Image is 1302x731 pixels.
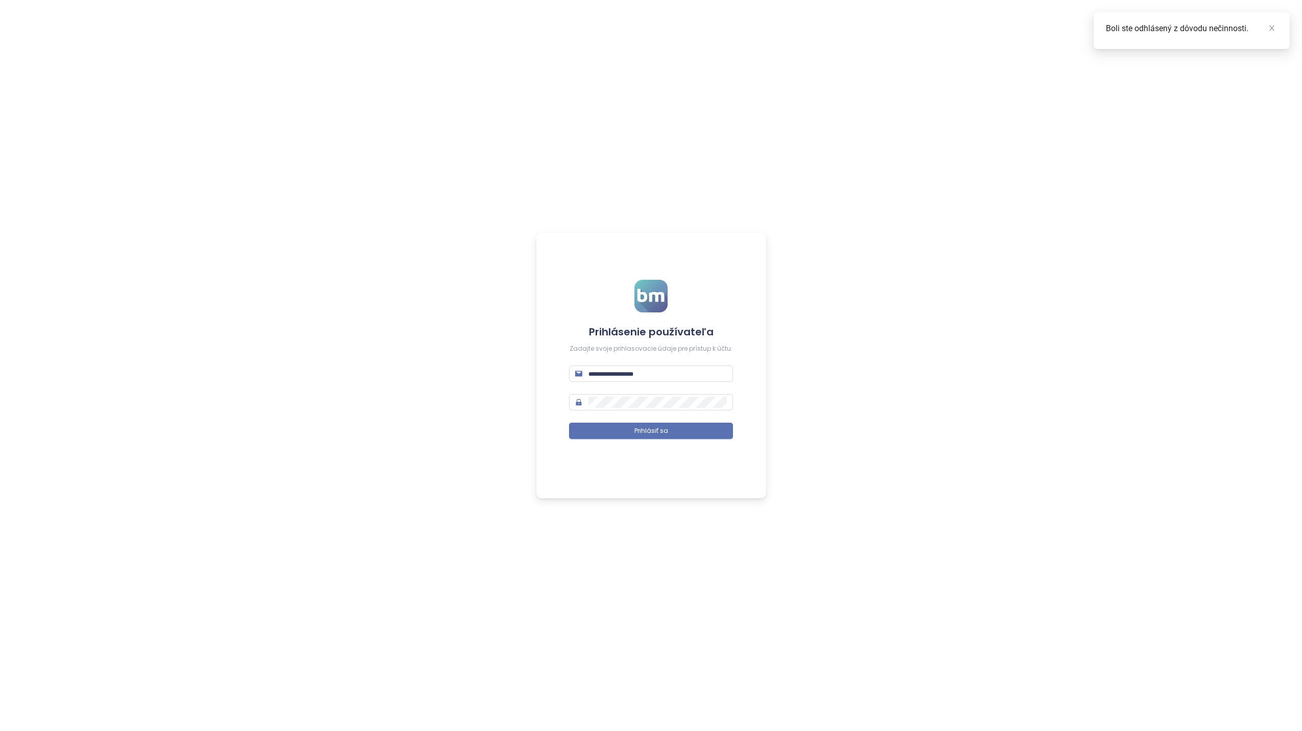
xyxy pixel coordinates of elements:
span: mail [575,370,582,377]
div: Zadajte svoje prihlasovacie údaje pre prístup k účtu. [569,344,733,354]
h4: Prihlásenie používateľa [569,325,733,339]
div: Boli ste odhlásený z dôvodu nečinnosti. [1106,22,1277,35]
button: Prihlásiť sa [569,423,733,439]
img: logo [634,280,668,312]
span: Prihlásiť sa [634,426,668,436]
span: lock [575,399,582,406]
span: close [1268,25,1275,32]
